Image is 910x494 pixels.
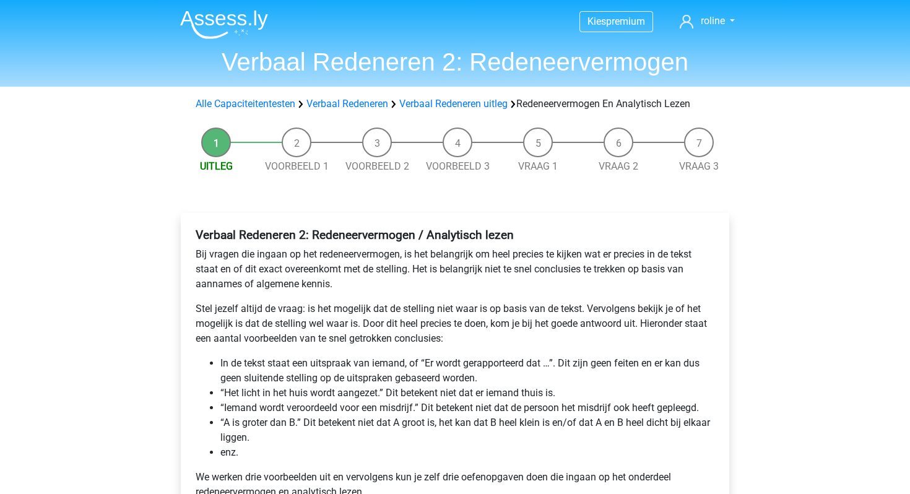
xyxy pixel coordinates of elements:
[518,160,558,172] a: Vraag 1
[196,301,714,346] p: Stel jezelf altijd de vraag: is het mogelijk dat de stelling niet waar is op basis van de tekst. ...
[196,228,514,242] b: Verbaal Redeneren 2: Redeneervermogen / Analytisch lezen
[220,415,714,445] li: “A is groter dan B.” Dit betekent niet dat A groot is, het kan dat B heel klein is en/of dat A en...
[345,160,409,172] a: Voorbeeld 2
[191,97,719,111] div: Redeneervermogen En Analytisch Lezen
[606,15,645,27] span: premium
[200,160,233,172] a: Uitleg
[701,15,725,27] span: roline
[265,160,329,172] a: Voorbeeld 1
[675,14,740,28] a: roline
[220,445,714,460] li: enz.
[599,160,638,172] a: Vraag 2
[580,13,652,30] a: Kiespremium
[426,160,490,172] a: Voorbeeld 3
[399,98,508,110] a: Verbaal Redeneren uitleg
[220,386,714,401] li: “Het licht in het huis wordt aangezet.” Dit betekent niet dat er iemand thuis is.
[220,356,714,386] li: In de tekst staat een uitspraak van iemand, of “Er wordt gerapporteerd dat …”. Dit zijn geen feit...
[180,10,268,39] img: Assessly
[679,160,719,172] a: Vraag 3
[196,247,714,292] p: Bij vragen die ingaan op het redeneervermogen, is het belangrijk om heel precies te kijken wat er...
[196,98,295,110] a: Alle Capaciteitentesten
[587,15,606,27] span: Kies
[170,47,740,77] h1: Verbaal Redeneren 2: Redeneervermogen
[306,98,388,110] a: Verbaal Redeneren
[220,401,714,415] li: “Iemand wordt veroordeeld voor een misdrijf.” Dit betekent niet dat de persoon het misdrijf ook h...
